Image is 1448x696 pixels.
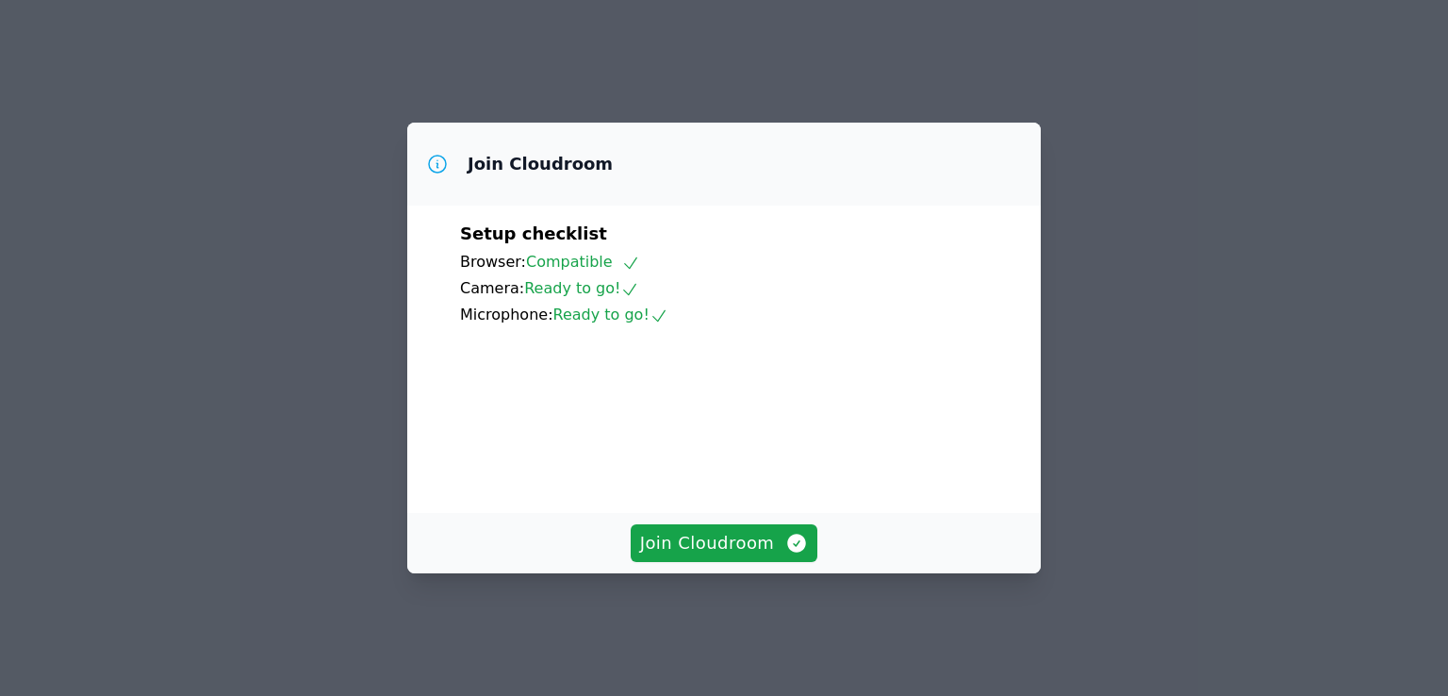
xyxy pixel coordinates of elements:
span: Ready to go! [524,279,639,297]
button: Join Cloudroom [631,524,818,562]
span: Camera: [460,279,524,297]
span: Microphone: [460,306,553,323]
span: Join Cloudroom [640,530,809,556]
span: Setup checklist [460,224,607,243]
h3: Join Cloudroom [468,153,613,175]
span: Ready to go! [553,306,668,323]
span: Browser: [460,253,526,271]
span: Compatible [526,253,640,271]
